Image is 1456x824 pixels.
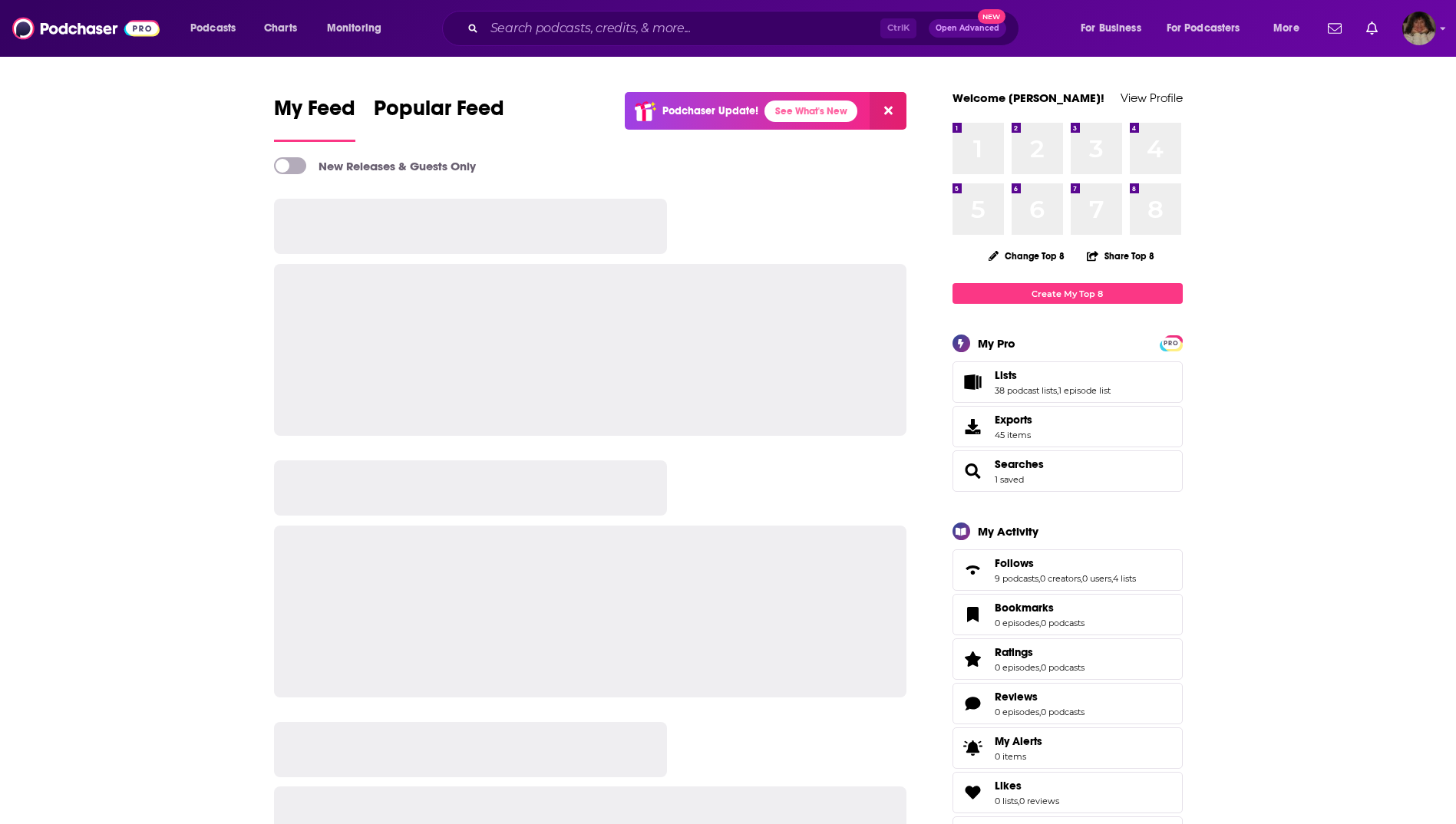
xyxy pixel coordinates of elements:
a: PRO [1162,337,1180,348]
span: New [978,9,1005,24]
a: 1 saved [995,474,1024,485]
div: My Pro [978,336,1015,351]
a: 0 podcasts [1041,707,1085,717]
span: Reviews [953,683,1183,724]
span: More [1273,18,1299,39]
button: open menu [1157,16,1263,41]
span: Likes [995,779,1022,793]
a: Lists [995,368,1111,382]
a: 0 podcasts [1041,618,1085,628]
span: Charts [264,18,297,39]
button: Show profile menu [1402,12,1436,45]
a: Follows [958,559,989,581]
a: Popular Feed [374,95,504,142]
span: Lists [953,361,1183,403]
a: 0 episodes [995,618,1039,628]
span: Exports [958,416,989,437]
span: , [1111,573,1113,584]
span: PRO [1162,338,1180,349]
span: Monitoring [327,18,381,39]
a: Searches [958,460,989,482]
span: Bookmarks [953,594,1183,635]
button: Share Top 8 [1086,241,1155,271]
a: Likes [958,782,989,803]
button: open menu [1263,16,1319,41]
a: 0 users [1082,573,1111,584]
div: Search podcasts, credits, & more... [457,11,1034,46]
a: Reviews [958,693,989,714]
span: , [1081,573,1082,584]
a: 38 podcast lists [995,385,1057,396]
span: Follows [953,549,1183,591]
a: Ratings [958,648,989,670]
span: Open Advanced [936,25,999,32]
span: My Alerts [995,734,1042,748]
span: For Business [1081,18,1141,39]
a: Bookmarks [958,604,989,625]
a: Follows [995,556,1136,570]
span: Popular Feed [374,95,504,130]
span: , [1039,618,1041,628]
a: 0 podcasts [1041,662,1085,673]
span: Likes [953,772,1183,813]
span: , [1039,662,1041,673]
a: New Releases & Guests Only [274,157,476,174]
span: My Feed [274,95,355,130]
span: My Alerts [958,737,989,759]
button: Change Top 8 [979,246,1075,265]
span: 0 items [995,751,1042,762]
span: Bookmarks [995,601,1054,615]
span: Ratings [953,638,1183,680]
span: Exports [995,413,1032,427]
a: Searches [995,457,1044,471]
span: , [1038,573,1040,584]
a: Show notifications dropdown [1322,15,1348,41]
a: 0 episodes [995,707,1039,717]
a: Podchaser - Follow, Share and Rate Podcasts [12,14,160,43]
button: open menu [180,16,256,41]
a: 0 episodes [995,662,1039,673]
a: 1 episode list [1058,385,1111,396]
span: 45 items [995,430,1032,440]
a: Create My Top 8 [953,283,1183,304]
a: Lists [958,371,989,393]
a: Bookmarks [995,601,1085,615]
span: Ctrl K [880,18,916,38]
img: User Profile [1402,12,1436,45]
a: Charts [254,16,306,41]
a: 4 lists [1113,573,1136,584]
span: For Podcasters [1167,18,1240,39]
span: Reviews [995,690,1038,704]
a: View Profile [1121,91,1183,105]
a: 9 podcasts [995,573,1038,584]
a: Ratings [995,645,1085,659]
span: , [1018,796,1019,806]
span: Ratings [995,645,1033,659]
button: open menu [1070,16,1161,41]
a: 0 lists [995,796,1018,806]
p: Podchaser Update! [662,104,758,117]
a: Likes [995,779,1059,793]
button: Open AdvancedNew [929,19,1006,38]
input: Search podcasts, credits, & more... [484,16,880,41]
span: Lists [995,368,1017,382]
button: open menu [316,16,401,41]
a: Show notifications dropdown [1360,15,1384,41]
a: Welcome [PERSON_NAME]! [953,91,1104,105]
div: My Activity [978,524,1038,539]
a: Exports [953,406,1183,447]
span: , [1039,707,1041,717]
span: Logged in as angelport [1402,12,1436,45]
a: Reviews [995,690,1085,704]
span: Follows [995,556,1034,570]
span: Podcasts [190,18,236,39]
a: My Feed [274,95,355,142]
a: 0 creators [1040,573,1081,584]
span: , [1057,385,1058,396]
a: 0 reviews [1019,796,1059,806]
a: My Alerts [953,727,1183,769]
span: Searches [953,450,1183,492]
